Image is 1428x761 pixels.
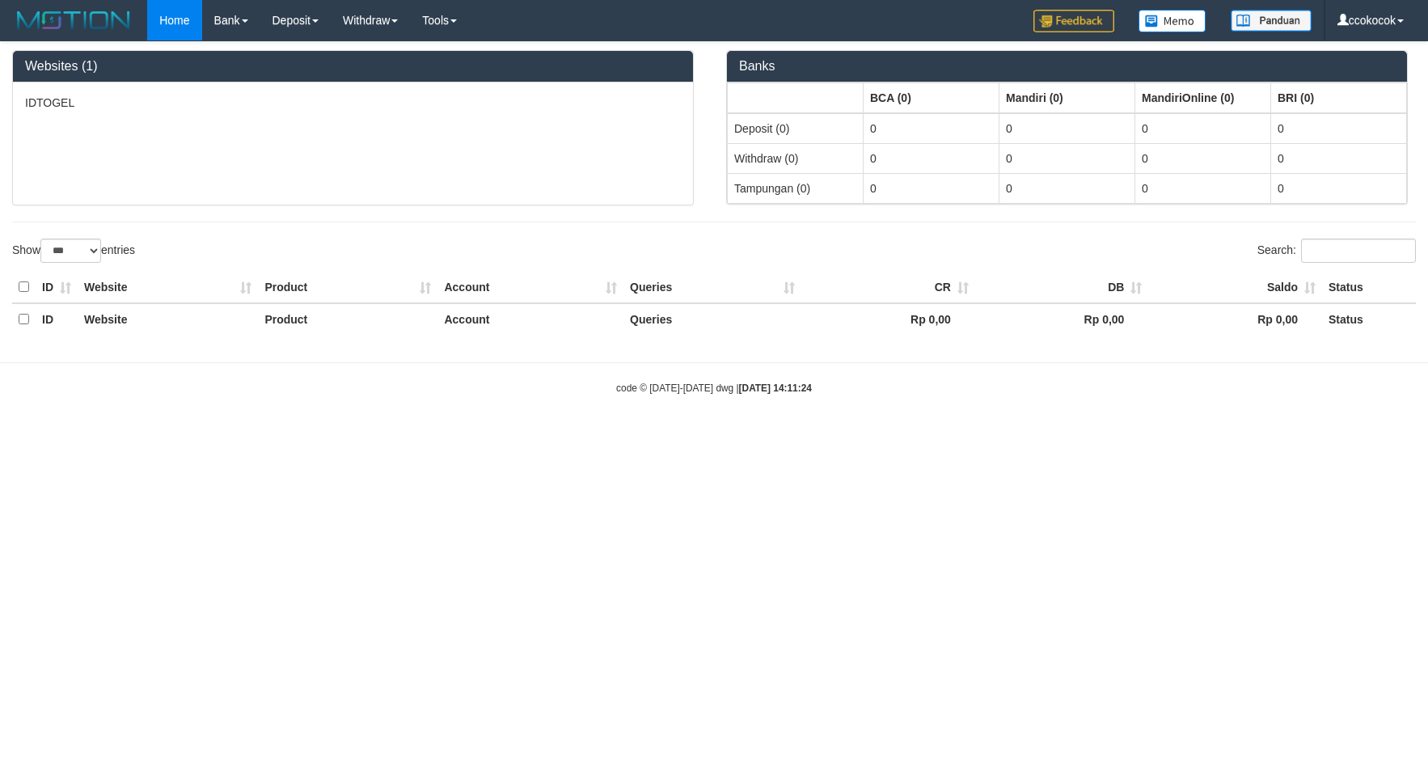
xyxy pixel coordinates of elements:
[864,143,999,173] td: 0
[999,143,1135,173] td: 0
[1271,82,1407,113] th: Group: activate to sort column ascending
[12,239,135,263] label: Show entries
[975,272,1149,303] th: DB
[36,303,78,335] th: ID
[739,383,812,394] strong: [DATE] 14:11:24
[1257,239,1416,263] label: Search:
[1135,113,1271,144] td: 0
[999,173,1135,203] td: 0
[1148,272,1322,303] th: Saldo
[975,303,1149,335] th: Rp 0,00
[12,8,135,32] img: MOTION_logo.png
[623,272,801,303] th: Queries
[25,59,681,74] h3: Websites (1)
[864,82,999,113] th: Group: activate to sort column ascending
[864,173,999,203] td: 0
[1322,303,1416,335] th: Status
[739,59,1395,74] h3: Banks
[728,173,864,203] td: Tampungan (0)
[623,303,801,335] th: Queries
[801,303,975,335] th: Rp 0,00
[1135,82,1271,113] th: Group: activate to sort column ascending
[36,272,78,303] th: ID
[801,272,975,303] th: CR
[258,272,437,303] th: Product
[437,303,623,335] th: Account
[437,272,623,303] th: Account
[864,113,999,144] td: 0
[728,143,864,173] td: Withdraw (0)
[1231,10,1312,32] img: panduan.png
[1135,173,1271,203] td: 0
[616,383,812,394] small: code © [DATE]-[DATE] dwg |
[1033,10,1114,32] img: Feedback.jpg
[1301,239,1416,263] input: Search:
[728,82,864,113] th: Group: activate to sort column ascending
[1135,143,1271,173] td: 0
[78,272,258,303] th: Website
[25,95,681,111] p: IDTOGEL
[1271,143,1407,173] td: 0
[1139,10,1206,32] img: Button%20Memo.svg
[1271,173,1407,203] td: 0
[78,303,258,335] th: Website
[999,82,1135,113] th: Group: activate to sort column ascending
[728,113,864,144] td: Deposit (0)
[1148,303,1322,335] th: Rp 0,00
[1271,113,1407,144] td: 0
[1322,272,1416,303] th: Status
[40,239,101,263] select: Showentries
[258,303,437,335] th: Product
[999,113,1135,144] td: 0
